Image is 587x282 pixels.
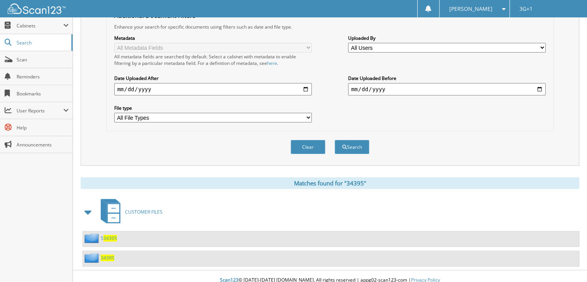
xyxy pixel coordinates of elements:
span: Cabinets [17,22,63,29]
div: Matches found for "34395" [81,177,579,189]
a: 534395 [101,235,117,241]
span: Announcements [17,141,69,148]
span: User Reports [17,107,63,114]
div: All metadata fields are searched by default. Select a cabinet with metadata to enable filtering b... [114,53,312,66]
span: Help [17,124,69,131]
button: Search [335,140,369,154]
input: end [348,83,546,95]
button: Clear [291,140,325,154]
span: Search [17,39,68,46]
span: Bookmarks [17,90,69,97]
span: 3G+1 [519,7,533,11]
a: CUSTOMER FILES [96,197,162,227]
img: folder2.png [85,253,101,263]
img: folder2.png [85,233,101,243]
label: Date Uploaded Before [348,75,546,82]
span: 34395 [103,235,117,241]
a: 34395 [101,255,114,261]
div: Enhance your search for specific documents using filters such as date and file type. [110,24,550,30]
span: CUSTOMER FILES [125,209,162,215]
span: Scan [17,56,69,63]
input: start [114,83,312,95]
span: [PERSON_NAME] [449,7,492,11]
iframe: Chat Widget [548,245,587,282]
label: File type [114,105,312,111]
a: here [267,60,277,66]
img: scan123-logo-white.svg [8,3,66,14]
label: Uploaded By [348,35,546,41]
label: Date Uploaded After [114,75,312,82]
span: Reminders [17,73,69,80]
label: Metadata [114,35,312,41]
